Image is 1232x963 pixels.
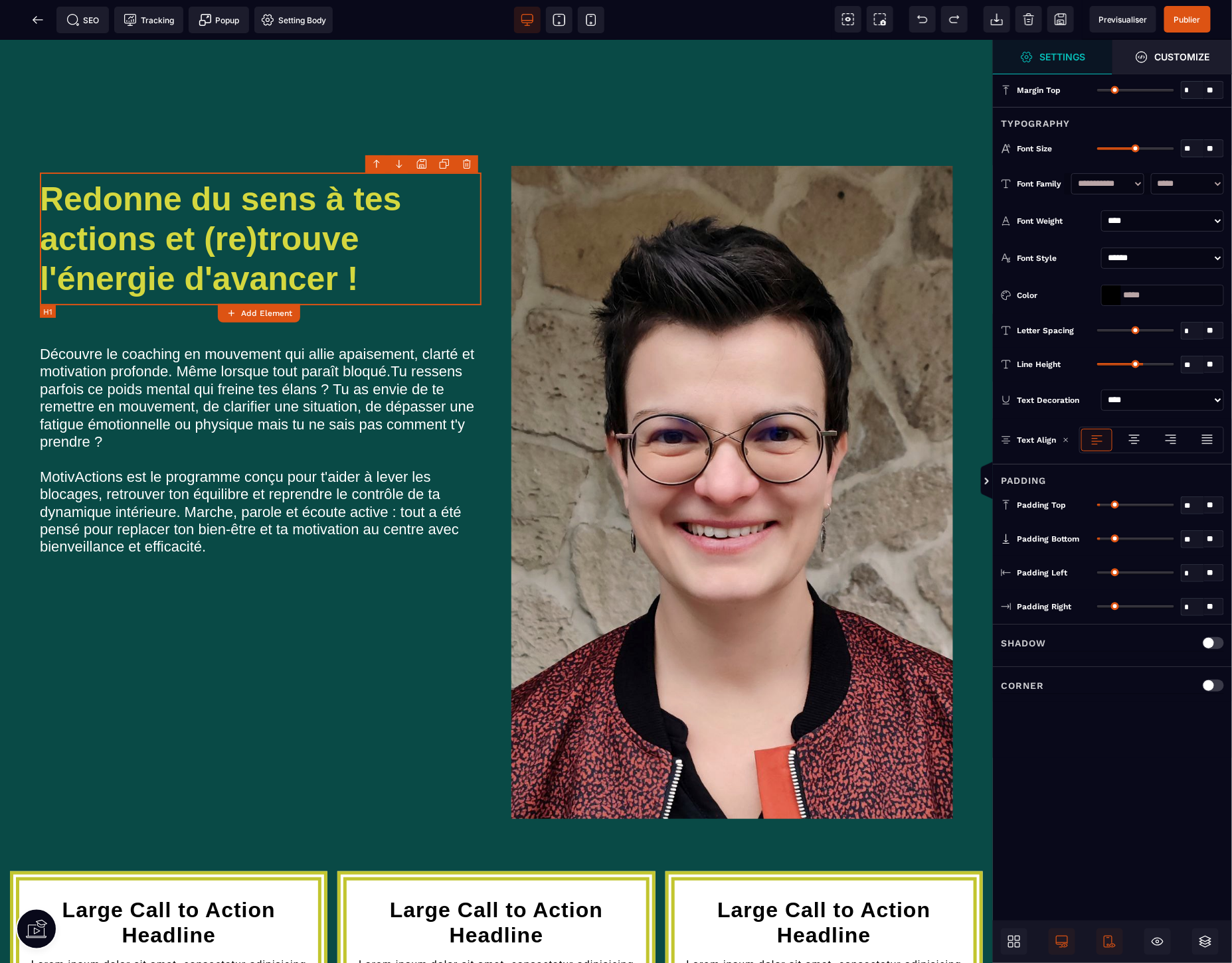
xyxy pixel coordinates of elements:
span: Open Layers [1192,928,1219,955]
div: Typography [993,107,1232,131]
div: Font Family [1017,177,1065,190]
span: Desktop Only [1049,928,1075,955]
span: SEO [66,13,100,27]
span: Mobile Only [1097,928,1123,955]
span: Font Size [1017,143,1052,154]
span: Setting Body [261,13,326,27]
span: Preview [1090,6,1156,33]
span: Settings [993,40,1112,74]
span: Open Blocks [1001,928,1027,955]
strong: Add Element [241,309,292,318]
div: Padding [993,464,1232,488]
img: a00a15cd26c76ceea68b77b015c3d001_Moi.jpg [511,126,953,779]
div: Font Weight [1017,214,1096,228]
span: Tracking [124,13,174,27]
p: Shadow [1001,635,1046,651]
span: View components [835,6,861,33]
strong: Settings [1040,52,1086,62]
span: Padding Right [1017,601,1071,612]
span: Padding Left [1017,567,1067,578]
h1: Large Call to Action Headline [357,851,636,915]
span: Previsualiser [1099,15,1148,25]
h2: Découvre le coaching en mouvement qui allie apaisement, clarté et motivation profonde. Même lorsq... [40,299,482,523]
div: Color [1017,289,1096,302]
span: Letter Spacing [1017,325,1074,336]
span: Publier [1174,15,1201,25]
button: Add Element [218,304,300,323]
div: Font Style [1017,252,1096,265]
img: loading [1063,437,1069,443]
h1: Large Call to Action Headline [29,851,308,915]
h1: Large Call to Action Headline [685,851,964,915]
span: Margin Top [1017,85,1061,96]
span: Padding Bottom [1017,534,1079,544]
span: Open Style Manager [1112,40,1232,74]
span: Padding Top [1017,500,1066,510]
span: Popup [199,13,240,27]
strong: Customize [1155,52,1210,62]
span: Screenshot [867,6,893,33]
span: Line Height [1017,359,1061,370]
span: Hide/Show Block [1144,928,1171,955]
h1: Redonne du sens à tes actions et (re)trouve l'énergie d'avancer ! [40,133,482,265]
p: Text Align [1001,433,1056,447]
div: Text Decoration [1017,394,1096,407]
p: Corner [1001,678,1044,694]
